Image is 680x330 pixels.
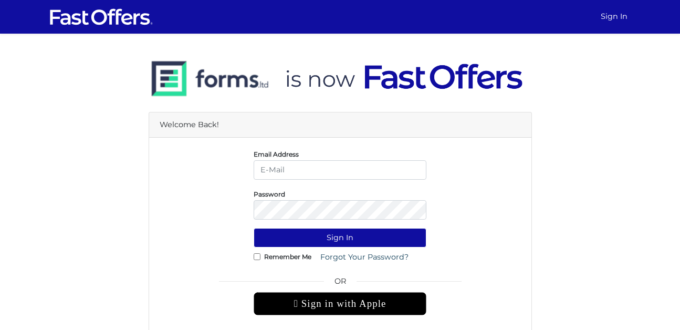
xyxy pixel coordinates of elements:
[254,160,426,180] input: E-Mail
[254,153,299,156] label: Email Address
[254,193,285,195] label: Password
[597,6,632,27] a: Sign In
[254,292,426,315] div: Sign in with Apple
[149,112,531,138] div: Welcome Back!
[254,228,426,247] button: Sign In
[313,247,415,267] a: Forgot Your Password?
[264,255,311,258] label: Remember Me
[254,275,426,292] span: OR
